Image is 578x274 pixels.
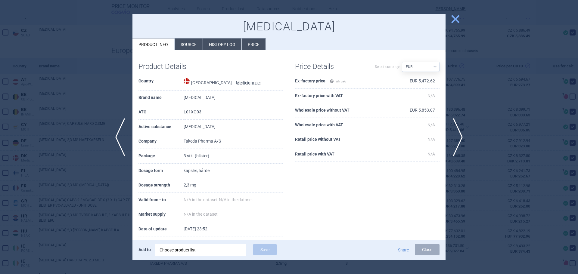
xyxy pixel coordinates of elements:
th: Brand name [138,91,184,105]
td: EUR 5,472.62 [393,74,440,89]
td: [MEDICAL_DATA] [184,91,283,105]
span: N/A in the dataset [184,197,218,202]
div: Choose product list [160,244,241,256]
div: Choose product list [155,244,246,256]
th: Company [138,134,184,149]
th: Wholesale price with VAT [295,118,393,133]
li: Price [242,38,266,50]
th: Retail price with VAT [295,147,393,162]
li: History log [203,38,241,50]
td: kapsler, hårde [184,164,283,178]
h1: Product Details [138,62,211,71]
h1: [MEDICAL_DATA] [138,20,440,34]
th: Ex-factory price with VAT [295,89,393,103]
span: N/A [427,152,435,156]
td: [DATE] 23:52 [184,222,283,237]
th: Country [138,74,184,91]
span: N/A [427,93,435,98]
td: - [184,193,283,208]
span: N/A [427,122,435,127]
td: 2,3 mg [184,178,283,193]
th: Included from [138,236,184,251]
li: Product info [132,38,174,50]
th: ATC [138,105,184,120]
td: [DATE] [184,236,283,251]
h1: Price Details [295,62,367,71]
td: [MEDICAL_DATA] [184,120,283,134]
th: Dosage form [138,164,184,178]
th: Wholesale price without VAT [295,103,393,118]
th: Dosage strength [138,178,184,193]
td: EUR 5,853.07 [393,103,440,118]
li: Source [175,38,203,50]
button: Share [398,248,409,252]
span: N/A in the dataset [184,212,218,217]
th: Date of update [138,222,184,237]
abbr: Medicinpriser — Danish Medicine Agency. Erhverv Medicinpriser database for bussines. [236,80,261,85]
span: N/A in the dataset [219,197,253,202]
p: Add to [138,244,151,255]
td: [GEOGRAPHIC_DATA] — [184,74,283,91]
td: L01XG03 [184,105,283,120]
td: Takeda Pharma A/S [184,134,283,149]
img: Denmark [184,78,190,84]
th: Package [138,149,184,164]
span: N/A [427,137,435,142]
th: Active substance [138,120,184,134]
span: Wh calc [330,80,346,83]
label: Select currency: [375,62,400,72]
button: Save [253,244,277,255]
th: Ex-factory price [295,74,393,89]
th: Market supply [138,207,184,222]
button: Close [415,244,440,255]
th: Valid from - to [138,193,184,208]
th: Retail price without VAT [295,132,393,147]
td: 3 stk. (blister) [184,149,283,164]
